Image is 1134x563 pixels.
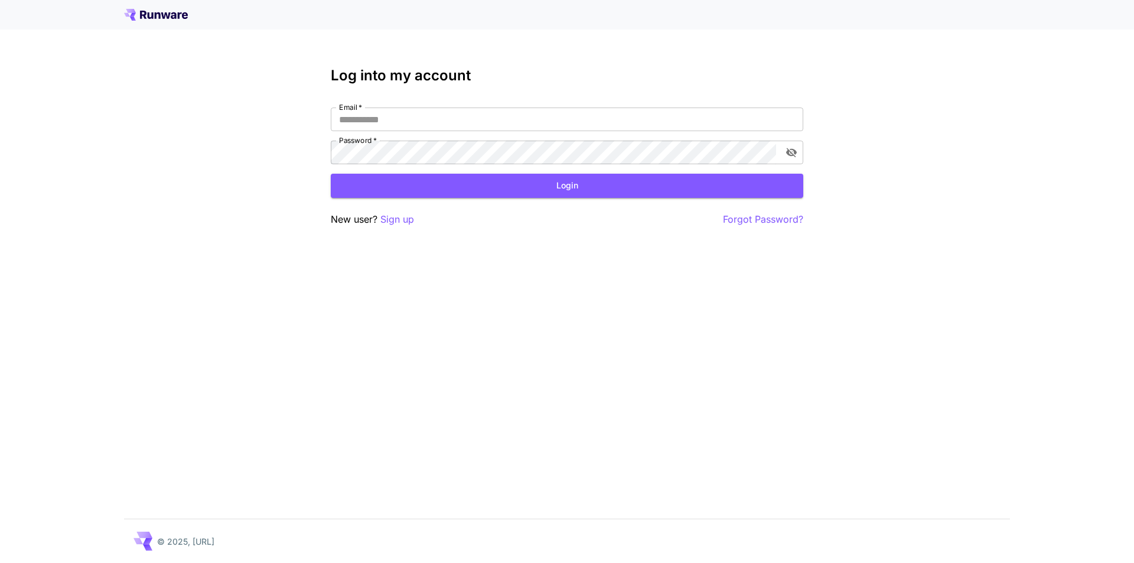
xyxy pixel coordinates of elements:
[331,174,803,198] button: Login
[339,102,362,112] label: Email
[723,212,803,227] button: Forgot Password?
[331,67,803,84] h3: Log into my account
[331,212,414,227] p: New user?
[781,142,802,163] button: toggle password visibility
[380,212,414,227] button: Sign up
[339,135,377,145] label: Password
[157,535,214,548] p: © 2025, [URL]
